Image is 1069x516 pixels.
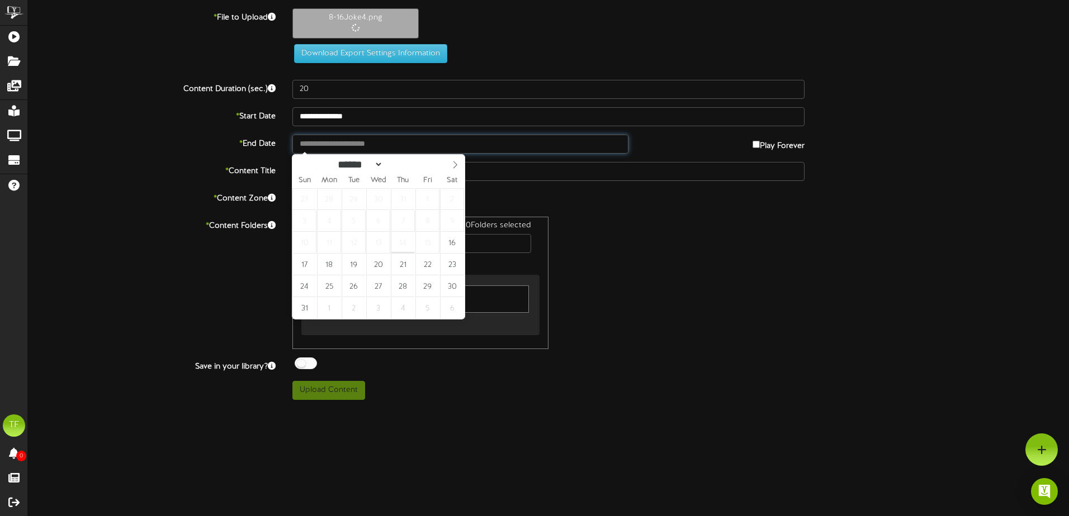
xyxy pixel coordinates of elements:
label: Content Folders [20,217,284,232]
button: Upload Content [292,381,365,400]
span: August 26, 2025 [342,275,366,297]
label: Content Zone [20,189,284,204]
label: Play Forever [753,135,805,152]
span: August 25, 2025 [317,275,341,297]
a: Download Export Settings Information [288,49,447,58]
span: September 1, 2025 [317,297,341,319]
span: September 2, 2025 [342,297,366,319]
label: End Date [20,135,284,150]
span: August 30, 2025 [440,275,464,297]
span: August 27, 2025 [366,275,390,297]
span: 0 [16,451,26,461]
span: August 12, 2025 [342,232,366,254]
label: Content Duration (sec.) [20,80,284,95]
span: July 29, 2025 [342,188,366,210]
span: August 10, 2025 [292,232,316,254]
span: August 14, 2025 [391,232,415,254]
input: Title of this Content [292,162,805,181]
label: Save in your library? [20,357,284,372]
span: August 9, 2025 [440,210,464,232]
span: September 3, 2025 [366,297,390,319]
span: August 1, 2025 [415,188,439,210]
span: August 8, 2025 [415,210,439,232]
span: August 20, 2025 [366,254,390,275]
span: August 18, 2025 [317,254,341,275]
span: August 6, 2025 [366,210,390,232]
span: August 17, 2025 [292,254,316,275]
span: August 19, 2025 [342,254,366,275]
span: September 6, 2025 [440,297,464,319]
span: Tue [342,177,366,184]
span: July 30, 2025 [366,188,390,210]
span: August 28, 2025 [391,275,415,297]
label: Start Date [20,107,284,122]
input: Year [383,159,423,170]
span: August 3, 2025 [292,210,316,232]
span: July 27, 2025 [292,188,316,210]
span: August 13, 2025 [366,232,390,254]
span: August 7, 2025 [391,210,415,232]
span: August 24, 2025 [292,275,316,297]
span: September 5, 2025 [415,297,439,319]
span: August 31, 2025 [292,297,316,319]
span: August 29, 2025 [415,275,439,297]
span: August 2, 2025 [440,188,464,210]
div: TF [3,414,25,437]
span: August 4, 2025 [317,210,341,232]
span: August 21, 2025 [391,254,415,275]
span: July 28, 2025 [317,188,341,210]
span: Fri [415,177,440,184]
button: Download Export Settings Information [294,44,447,63]
span: September 4, 2025 [391,297,415,319]
span: Thu [391,177,415,184]
input: Play Forever [753,141,760,148]
span: August 15, 2025 [415,232,439,254]
span: August 11, 2025 [317,232,341,254]
div: Open Intercom Messenger [1031,478,1058,505]
span: Sat [440,177,465,184]
span: August 5, 2025 [342,210,366,232]
span: August 16, 2025 [440,232,464,254]
span: July 31, 2025 [391,188,415,210]
span: Wed [366,177,391,184]
span: Mon [317,177,342,184]
span: August 23, 2025 [440,254,464,275]
label: File to Upload [20,8,284,23]
span: August 22, 2025 [415,254,439,275]
label: Content Title [20,162,284,177]
span: Sun [292,177,317,184]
